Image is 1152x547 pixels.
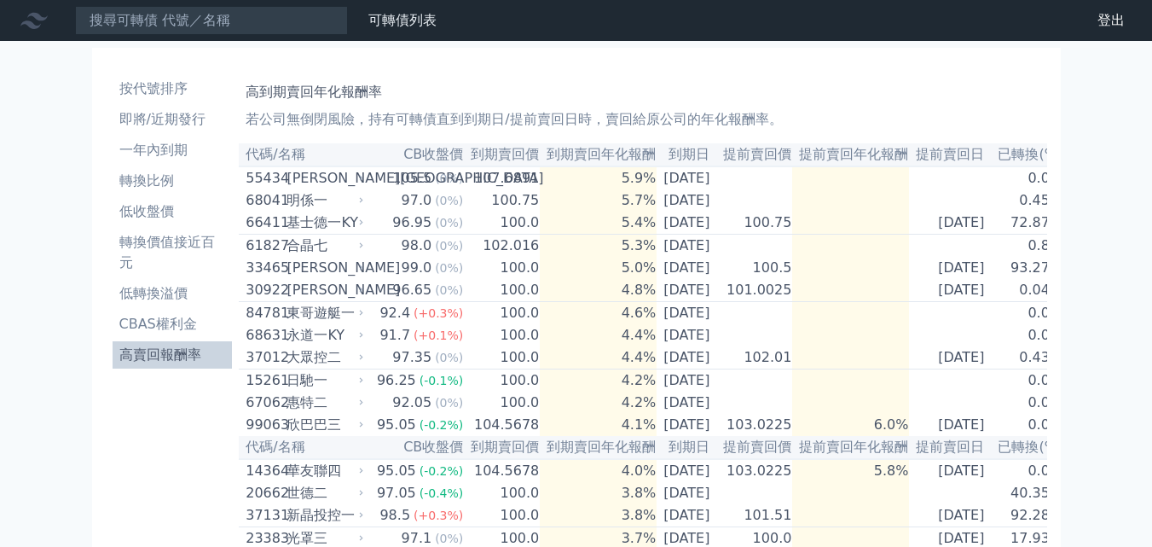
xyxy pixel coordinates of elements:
td: [DATE] [657,324,716,346]
td: [DATE] [909,279,991,302]
td: 4.1% [540,414,657,436]
a: CBAS權利金 [113,311,233,338]
div: 95.05 [373,415,420,435]
a: 轉換價值接近百元 [113,229,233,276]
td: 5.0% [540,257,657,279]
div: 99063 [246,415,282,435]
div: 95.05 [373,461,420,481]
td: 5.8% [792,459,909,482]
a: 即將/近期發行 [113,106,233,133]
td: 5.7% [540,189,657,212]
td: 6.0% [792,414,909,436]
li: CBAS權利金 [113,314,233,335]
td: 92.28% [991,504,1063,527]
div: 15261 [246,370,282,391]
td: 103.0225 [716,459,792,482]
th: 代碼/名稱 [239,436,367,459]
td: 5.4% [540,212,657,235]
span: (+0.3%) [414,306,463,320]
div: 97.35 [389,347,435,368]
span: (+0.1%) [414,329,463,342]
td: 100.0 [464,504,540,527]
li: 即將/近期發行 [113,109,233,130]
td: [DATE] [909,212,991,235]
li: 轉換價值接近百元 [113,232,233,273]
div: 華友聯四 [287,461,360,481]
p: 若公司無倒閉風險，持有可轉債直到到期日/提前賣回日時，賣回給原公司的年化報酬率。 [246,109,1039,130]
td: 0.45% [991,189,1063,212]
li: 一年內到期 [113,140,233,160]
td: 100.5 [716,257,792,279]
a: 高賣回報酬率 [113,341,233,369]
li: 高賣回報酬率 [113,345,233,365]
td: [DATE] [909,257,991,279]
span: (+0.3%) [414,509,463,522]
th: 提前賣回日 [909,143,991,166]
td: 3.8% [540,482,657,504]
td: 103.0225 [716,414,792,436]
td: [DATE] [657,392,716,414]
span: (-0.2%) [420,464,464,478]
th: 已轉換(%) [991,436,1063,459]
div: 大眾控二 [287,347,360,368]
td: 100.0 [464,392,540,414]
td: [DATE] [657,414,716,436]
th: 到期日 [657,436,716,459]
div: 33465 [246,258,282,278]
th: 提前賣回年化報酬 [792,143,909,166]
td: 3.8% [540,504,657,527]
li: 按代號排序 [113,79,233,99]
div: 96.65 [389,280,435,300]
th: 提前賣回價 [716,143,792,166]
td: [DATE] [657,459,716,482]
div: 97.05 [373,483,420,503]
td: 0.0% [991,324,1063,346]
div: [PERSON_NAME] [287,258,360,278]
td: 0.04% [991,279,1063,302]
div: 99.0 [398,258,436,278]
td: 102.016 [464,235,540,258]
div: 20662 [246,483,282,503]
th: 到期賣回年化報酬 [540,143,657,166]
div: 東哥遊艇一 [287,303,360,323]
td: [DATE] [909,459,991,482]
span: (0%) [435,532,463,545]
td: 100.0 [464,279,540,302]
span: (0%) [435,216,463,230]
h1: 高到期賣回年化報酬率 [246,82,1039,102]
td: [DATE] [657,346,716,370]
td: 100.0 [464,346,540,370]
div: 92.05 [389,393,435,413]
div: 欣巴巴三 [287,415,360,435]
div: 日馳一 [287,370,360,391]
li: 低收盤價 [113,201,233,222]
td: 0.0% [991,302,1063,325]
td: 4.4% [540,324,657,346]
td: 4.2% [540,370,657,393]
th: 到期賣回年化報酬 [540,436,657,459]
td: 101.0025 [716,279,792,302]
td: 104.5678 [464,459,540,482]
a: 一年內到期 [113,137,233,164]
td: [DATE] [657,166,716,189]
td: 5.3% [540,235,657,258]
div: 惠特二 [287,393,360,413]
td: [DATE] [657,212,716,235]
th: 到期賣回價 [464,436,540,459]
div: 84781 [246,303,282,323]
td: 0.0% [991,392,1063,414]
td: [DATE] [657,370,716,393]
td: 107.6891 [464,166,540,189]
div: 世德二 [287,483,360,503]
td: 4.0% [540,459,657,482]
td: [DATE] [657,482,716,504]
div: 96.95 [389,212,435,233]
div: 55434 [246,168,282,189]
td: 0.8% [991,235,1063,258]
td: [DATE] [657,279,716,302]
div: 67062 [246,393,282,413]
span: (-0.1%) [420,374,464,387]
td: [DATE] [909,414,991,436]
div: 永道一KY [287,325,360,346]
td: [DATE] [657,235,716,258]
